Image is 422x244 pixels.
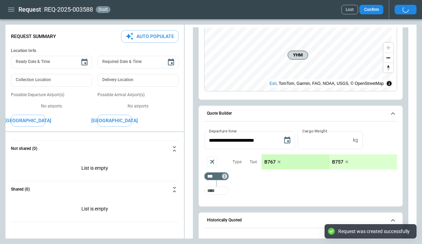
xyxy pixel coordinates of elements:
[302,128,327,134] label: Cargo Weight
[291,52,305,59] span: YHM
[44,5,93,14] h2: REQ-2025-003588
[204,187,229,195] div: Too short
[11,198,179,222] p: List is empty
[205,19,392,91] canvas: Map
[280,133,294,147] button: Choose date, selected date is Aug 25, 2025
[341,5,358,14] button: Lost
[121,30,179,43] button: Auto Populate
[383,53,393,63] button: Zoom out
[11,198,179,222] div: Not shared (0)
[207,111,232,116] h6: Quote Builder
[11,181,179,198] button: Shared (0)
[383,63,393,73] button: Reset bearing to north
[204,172,229,180] div: Too short
[11,34,56,39] p: Request Summary
[204,131,397,198] div: Quote Builder
[204,213,397,228] button: Historically Quoted
[383,43,393,53] button: Zoom in
[233,159,241,165] p: Type
[11,115,45,127] button: [GEOGRAPHIC_DATA]
[97,103,179,109] p: No airports
[11,103,92,109] p: No airports
[332,159,343,165] p: B757
[164,55,178,69] button: Choose date
[269,81,277,86] a: Esri
[353,137,358,143] p: kg
[11,157,179,181] p: List is empty
[264,159,276,165] p: B767
[11,157,179,181] div: Not shared (0)
[209,128,237,134] label: Departure time
[269,80,384,87] div: , TomTom, Garmin, FAO, NOAA, USGS, © OpenStreetMap
[385,79,393,88] summary: Toggle attribution
[11,48,179,53] h6: Location Info
[11,187,30,192] h6: Shared (0)
[250,159,257,165] p: Taxi
[11,141,179,157] button: Not shared (0)
[207,157,217,167] span: Aircraft selection
[11,92,92,98] p: Possible Departure Airport(s)
[207,218,242,222] h6: Historically Quoted
[204,106,397,121] button: Quote Builder
[97,115,132,127] button: [GEOGRAPHIC_DATA]
[338,228,410,234] div: Request was created successfully
[11,146,37,151] h6: Not shared (0)
[97,92,179,98] p: Possible Arrival Airport(s)
[359,5,383,14] button: Confirm
[97,7,109,12] span: draft
[18,5,41,14] h1: Request
[262,154,397,169] div: scrollable content
[78,55,91,69] button: Choose date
